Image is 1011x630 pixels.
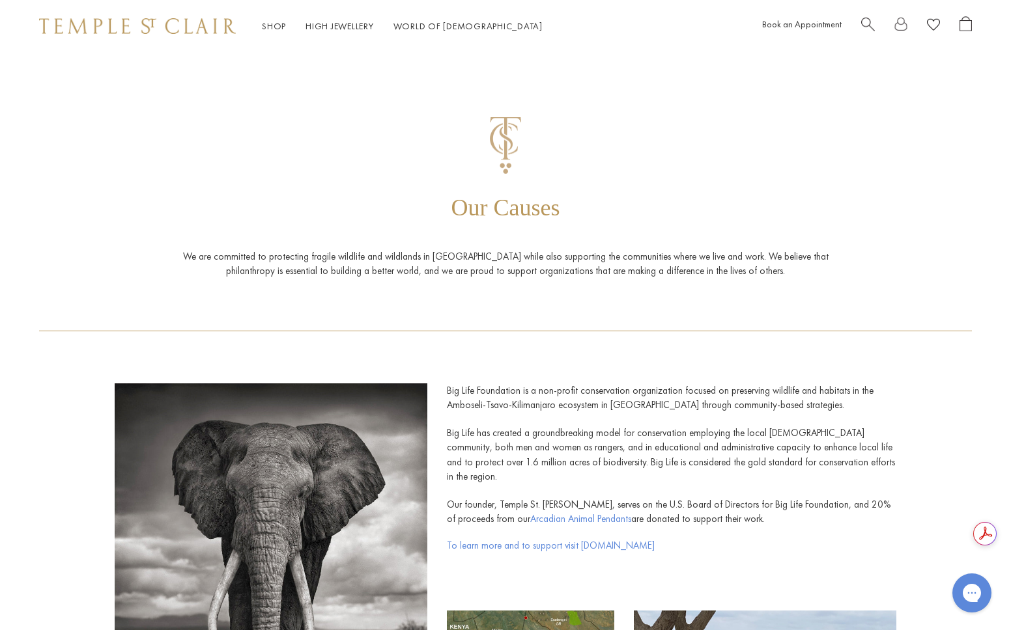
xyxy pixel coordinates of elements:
a: High JewelleryHigh Jewellery [306,20,374,32]
p: Big Life has created a groundbreaking model for conservation employing the local [DEMOGRAPHIC_DAT... [447,426,896,497]
nav: Main navigation [262,18,543,34]
p: Big Life Foundation is a non-profit conservation organization focused on preserving wildlife and ... [447,383,896,426]
a: To learn more and to support visit [DOMAIN_NAME] [447,540,896,552]
a: Book an Appointment [762,18,842,30]
a: Search [861,16,875,36]
p: We are committed to protecting fragile wildlife and wildlands in [GEOGRAPHIC_DATA] while also sup... [164,249,847,331]
a: Open Shopping Bag [960,16,972,36]
img: Temple St. Clair [39,18,236,34]
a: View Wishlist [927,16,940,36]
iframe: Gorgias live chat messenger [946,569,998,617]
p: Our founder, Temple St. [PERSON_NAME], serves on the U.S. Board of Directors for Big Life Foundat... [447,497,896,540]
a: Arcadian Animal Pendants [530,512,631,525]
p: Our Causes [451,193,560,249]
a: ShopShop [262,20,286,32]
img: Gold-Monogram1.png [490,117,521,174]
a: World of [DEMOGRAPHIC_DATA]World of [DEMOGRAPHIC_DATA] [393,20,543,32]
